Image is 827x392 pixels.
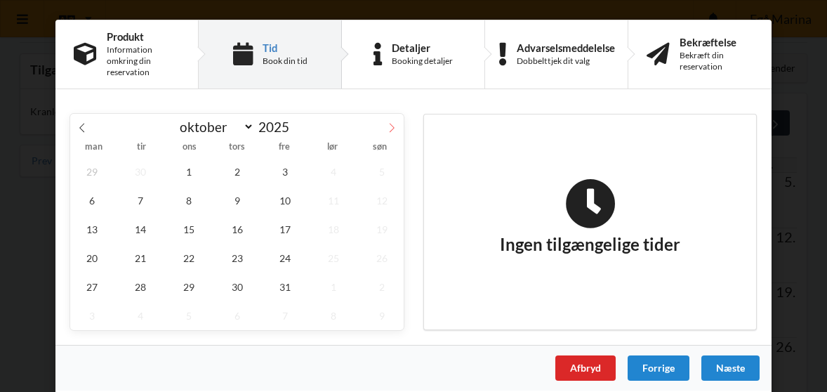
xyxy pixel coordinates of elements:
span: oktober 5, 2025 [360,157,404,186]
div: Dobbelttjek dit valg [517,55,615,67]
span: november 8, 2025 [312,301,355,330]
span: oktober 15, 2025 [167,215,211,244]
div: Produkt [107,31,180,42]
span: oktober 21, 2025 [119,244,162,273]
span: september 29, 2025 [70,157,114,186]
span: oktober 1, 2025 [167,157,211,186]
span: lør [308,143,356,152]
span: oktober 3, 2025 [264,157,307,186]
span: oktober 28, 2025 [119,273,162,301]
div: Booking detaljer [392,55,453,67]
span: oktober 16, 2025 [216,215,259,244]
input: Year [254,119,300,135]
span: november 4, 2025 [119,301,162,330]
div: Bekræftelse [680,37,753,48]
span: oktober 31, 2025 [264,273,307,301]
span: november 9, 2025 [360,301,404,330]
span: oktober 25, 2025 [312,244,355,273]
div: Book din tid [263,55,307,67]
div: Forrige [628,355,689,381]
span: fre [260,143,308,152]
span: ons [166,143,213,152]
span: oktober 30, 2025 [216,273,259,301]
span: november 3, 2025 [70,301,114,330]
span: oktober 6, 2025 [70,186,114,215]
span: oktober 29, 2025 [167,273,211,301]
div: Næste [701,355,760,381]
span: oktober 24, 2025 [264,244,307,273]
span: oktober 11, 2025 [312,186,355,215]
span: oktober 14, 2025 [119,215,162,244]
span: oktober 18, 2025 [312,215,355,244]
span: november 6, 2025 [216,301,259,330]
span: oktober 22, 2025 [167,244,211,273]
span: november 7, 2025 [264,301,307,330]
span: man [70,143,118,152]
span: oktober 7, 2025 [119,186,162,215]
span: oktober 8, 2025 [167,186,211,215]
span: oktober 10, 2025 [264,186,307,215]
span: oktober 20, 2025 [70,244,114,273]
div: Detaljer [392,42,453,53]
div: Tid [263,42,307,53]
div: Advarselsmeddelelse [517,42,615,53]
span: oktober 2, 2025 [216,157,259,186]
span: november 2, 2025 [360,273,404,301]
span: oktober 19, 2025 [360,215,404,244]
span: oktober 23, 2025 [216,244,259,273]
span: søn [356,143,404,152]
h2: Ingen tilgængelige tider [500,178,680,256]
span: tir [118,143,166,152]
span: tors [213,143,261,152]
span: september 30, 2025 [119,157,162,186]
div: Afbryd [555,355,616,381]
div: Bekræft din reservation [680,50,753,72]
div: Information omkring din reservation [107,44,180,78]
span: november 5, 2025 [167,301,211,330]
span: oktober 9, 2025 [216,186,259,215]
span: oktober 17, 2025 [264,215,307,244]
span: oktober 12, 2025 [360,186,404,215]
span: oktober 4, 2025 [312,157,355,186]
span: oktober 27, 2025 [70,273,114,301]
select: Month [173,118,255,136]
span: november 1, 2025 [312,273,355,301]
span: oktober 13, 2025 [70,215,114,244]
span: oktober 26, 2025 [360,244,404,273]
